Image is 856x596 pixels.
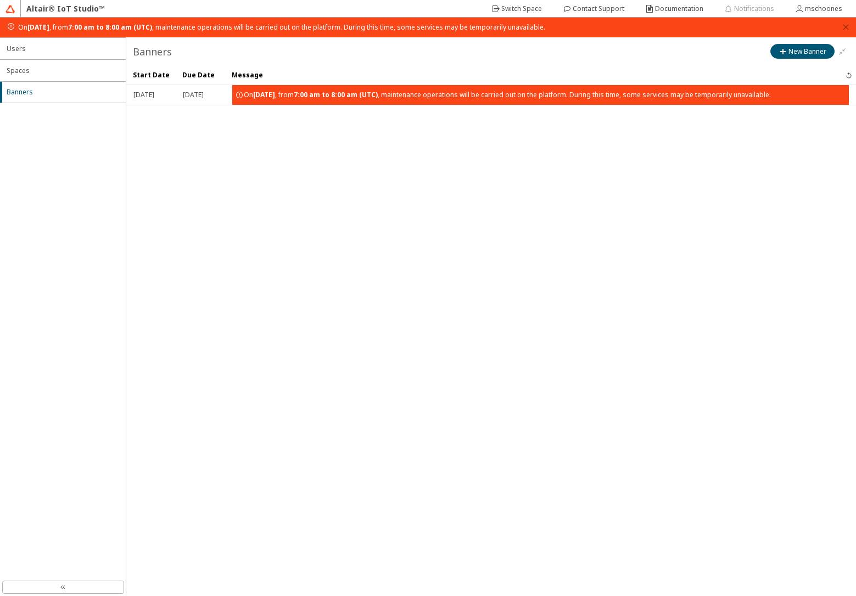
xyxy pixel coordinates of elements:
button: close [842,24,849,32]
div: [DATE] [183,85,204,105]
strong: 7:00 am to 8:00 am (UTC) [68,23,152,32]
span: Users [7,44,119,53]
span: On , from , maintenance operations will be carried out on the platform. During this time, some se... [18,23,545,32]
span: close [842,24,849,31]
strong: 7:00 am to 8:00 am (UTC) [294,90,378,99]
strong: [DATE] [253,90,275,99]
span: On , from , maintenance operations will be carried out on the platform. During this time, some se... [244,85,771,105]
span: Banners [7,88,119,97]
div: [DATE] [133,85,154,105]
strong: [DATE] [27,23,49,32]
span: Spaces [7,66,119,75]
